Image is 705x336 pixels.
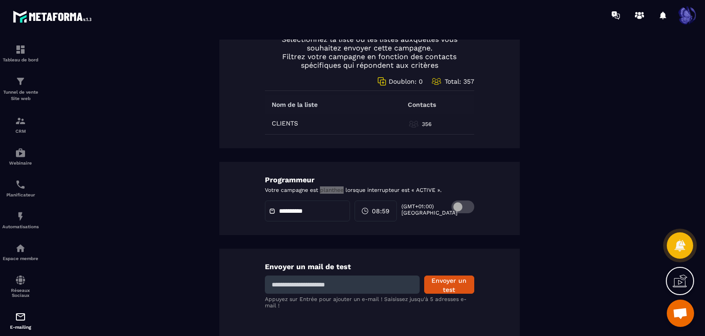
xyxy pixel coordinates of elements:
[2,129,39,134] p: CRM
[265,52,474,70] p: Filtrez votre campagne en fonction des contacts spécifiques qui répondent aux critères
[2,109,39,140] a: formationformationCRM
[2,224,39,229] p: Automatisations
[13,8,95,25] img: logo
[401,203,441,216] p: (GMT+01:00) [GEOGRAPHIC_DATA]
[372,206,390,216] span: 08:59
[2,256,39,261] p: Espace membre
[667,300,694,327] div: Open chat
[2,69,39,109] a: formationformationTunnel de vente Site web
[2,37,39,69] a: formationformationTableau de bord
[2,268,39,305] a: social-networksocial-networkRéseaux Sociaux
[15,44,26,55] img: formation
[408,101,436,108] p: Contacts
[15,147,26,158] img: automations
[15,211,26,222] img: automations
[265,35,474,52] p: Sélectionnez la liste ou les listes auxquelles vous souhaitez envoyer cette campagne.
[2,89,39,102] p: Tunnel de vente Site web
[15,76,26,87] img: formation
[2,288,39,298] p: Réseaux Sociaux
[2,57,39,62] p: Tableau de bord
[389,78,423,85] span: Doublon: 0
[265,262,474,271] p: Envoyer un mail de test
[15,243,26,254] img: automations
[15,311,26,322] img: email
[265,176,474,184] p: Programmeur
[422,120,431,128] p: 356
[15,115,26,126] img: formation
[265,296,474,309] p: Appuyez sur Entrée pour ajouter un e-mail ! Saisissez jusqu'à 5 adresses e-mail !
[15,275,26,286] img: social-network
[2,204,39,236] a: automationsautomationsAutomatisations
[2,236,39,268] a: automationsautomationsEspace membre
[2,192,39,197] p: Planificateur
[2,325,39,330] p: E-mailing
[272,101,318,108] p: Nom de la liste
[2,172,39,204] a: schedulerschedulerPlanificateur
[272,120,298,127] p: CLIENTS
[15,179,26,190] img: scheduler
[424,276,474,294] button: Envoyer un test
[2,140,39,172] a: automationsautomationsWebinaire
[2,160,39,165] p: Webinaire
[445,78,474,85] span: Total: 357
[265,186,474,194] p: Votre campagne est planthee lorsque interrupteur est « ACTIVE ».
